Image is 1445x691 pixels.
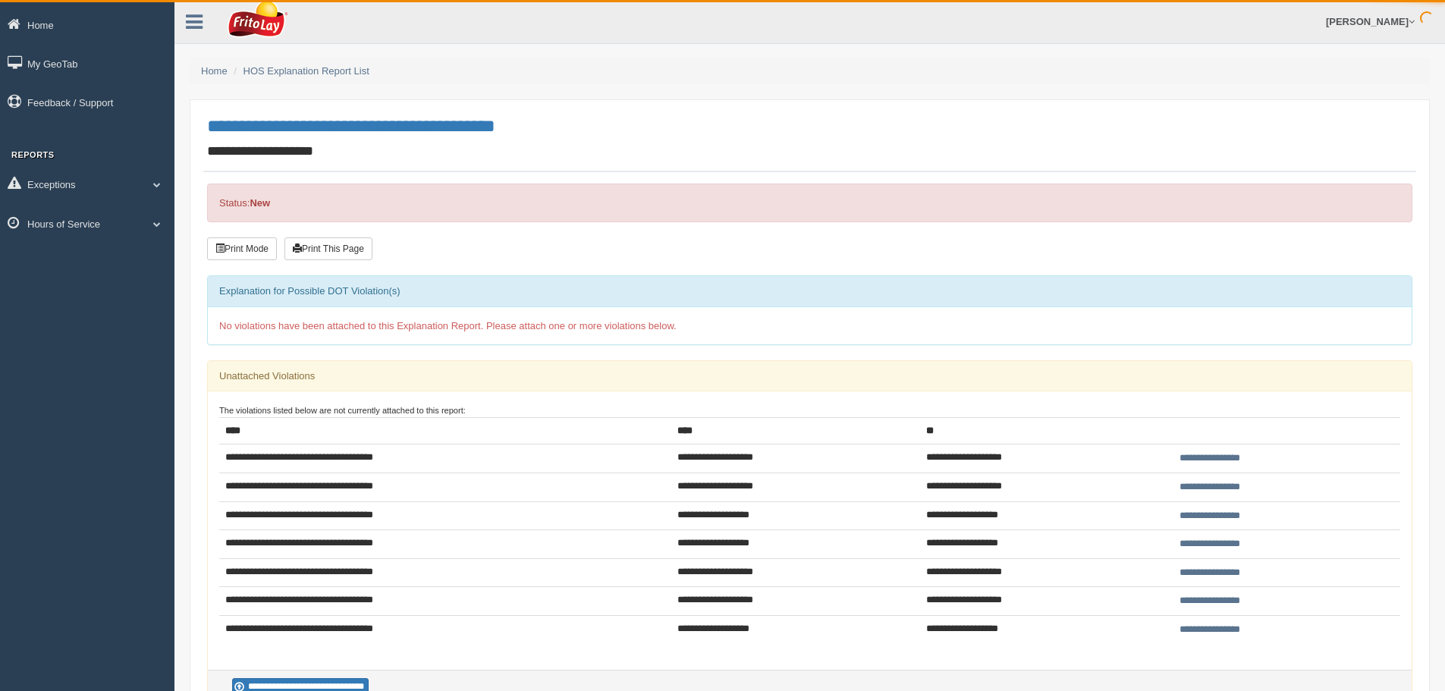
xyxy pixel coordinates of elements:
[243,65,369,77] a: HOS Explanation Report List
[284,237,372,260] button: Print This Page
[208,361,1412,391] div: Unattached Violations
[207,184,1412,222] div: Status:
[250,197,270,209] strong: New
[219,320,677,331] span: No violations have been attached to this Explanation Report. Please attach one or more violations...
[207,237,277,260] button: Print Mode
[219,406,466,415] small: The violations listed below are not currently attached to this report:
[201,65,228,77] a: Home
[208,276,1412,306] div: Explanation for Possible DOT Violation(s)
